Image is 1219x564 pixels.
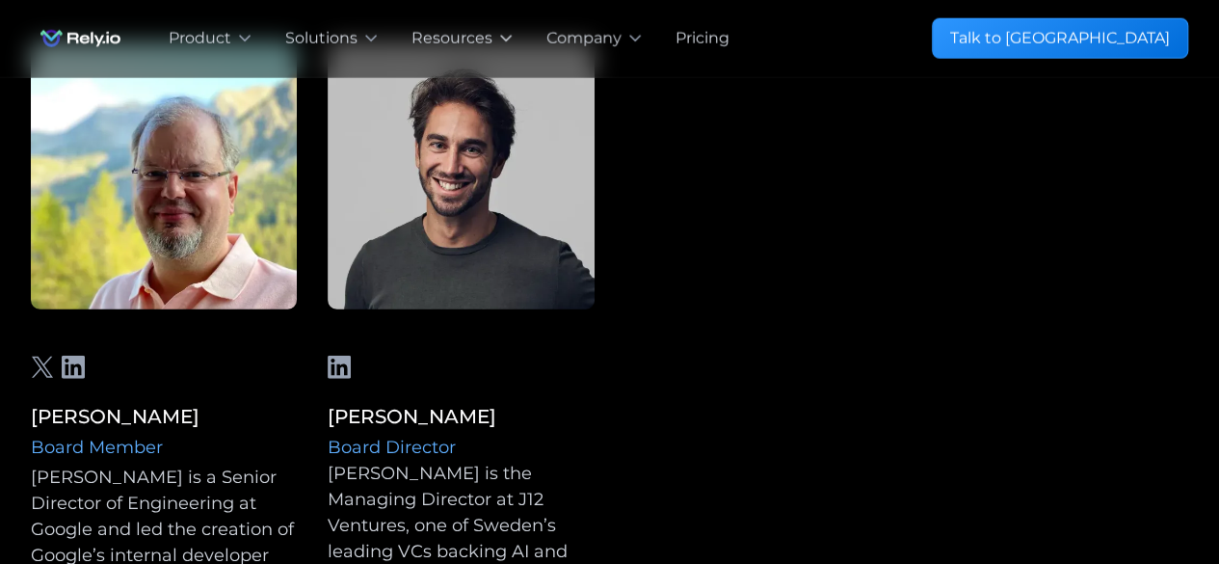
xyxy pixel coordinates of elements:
div: Resources [411,27,492,50]
iframe: Chatbot [1092,437,1192,537]
div: Product [169,27,231,50]
div: [PERSON_NAME] [328,402,594,431]
div: Board Director [328,435,594,461]
div: Company [546,27,622,50]
img: Rely.io logo [31,19,130,58]
a: Talk to [GEOGRAPHIC_DATA] [932,18,1188,59]
img: Acacio Cruz [31,42,297,378]
img: Acacio Cruz [328,42,594,398]
div: Talk to [GEOGRAPHIC_DATA] [950,27,1170,50]
div: Solutions [285,27,358,50]
div: [PERSON_NAME] [31,402,297,431]
div: Board Member [31,435,297,461]
a: Pricing [676,27,729,50]
a: home [31,19,130,58]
